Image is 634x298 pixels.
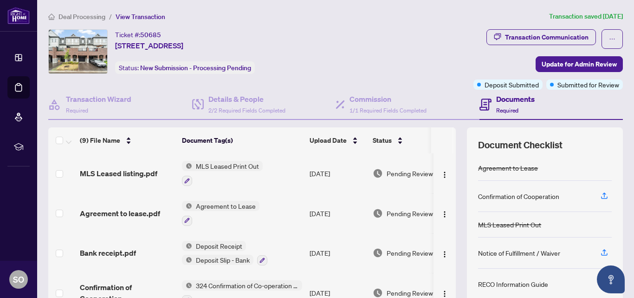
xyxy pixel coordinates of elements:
img: Logo [441,171,448,179]
span: Status [373,135,392,146]
span: Agreement to Lease [192,201,259,211]
h4: Transaction Wizard [66,93,131,105]
th: Upload Date [306,127,369,153]
span: Required [496,107,518,114]
td: [DATE] [306,233,369,273]
img: Status Icon [182,161,192,171]
div: Status: [115,61,255,74]
span: Bank receipt.pdf [80,247,136,258]
span: 50685 [140,31,161,39]
span: 1/1 Required Fields Completed [349,107,427,114]
div: Agreement to Lease [478,163,538,173]
h4: Commission [349,93,427,105]
span: [STREET_ADDRESS] [115,40,183,51]
div: MLS Leased Print Out [478,219,541,230]
span: home [48,13,55,20]
th: Document Tag(s) [178,127,306,153]
span: Submitted for Review [557,79,619,90]
div: RECO Information Guide [478,279,548,289]
div: Transaction Communication [505,30,589,45]
span: 324 Confirmation of Co-operation and Representation - Tenant/Landlord [192,280,302,291]
img: Status Icon [182,255,192,265]
img: logo [7,7,30,24]
div: Ticket #: [115,29,161,40]
div: Confirmation of Cooperation [478,191,559,201]
h4: Documents [496,93,535,105]
td: [DATE] [306,153,369,193]
button: Logo [437,206,452,221]
div: Notice of Fulfillment / Waiver [478,248,560,258]
span: Document Checklist [478,139,563,152]
img: Logo [441,290,448,298]
button: Logo [437,245,452,260]
span: Deposit Slip - Bank [192,255,253,265]
button: Transaction Communication [486,29,596,45]
span: Pending Review [387,168,433,179]
li: / [109,11,112,22]
button: Status IconAgreement to Lease [182,201,259,226]
img: Document Status [373,168,383,179]
span: View Transaction [116,13,165,21]
th: Status [369,127,448,153]
h4: Details & People [208,93,285,105]
img: IMG-E12351659_1.jpg [49,30,107,73]
span: ellipsis [609,36,615,42]
button: Logo [437,166,452,181]
span: Required [66,107,88,114]
button: Status IconMLS Leased Print Out [182,161,263,186]
img: Status Icon [182,241,192,251]
span: (9) File Name [80,135,120,146]
span: MLS Leased listing.pdf [80,168,157,179]
span: Update for Admin Review [542,57,617,72]
img: Status Icon [182,280,192,291]
span: Pending Review [387,288,433,298]
span: SO [13,273,24,286]
img: Document Status [373,248,383,258]
button: Open asap [597,265,625,293]
img: Logo [441,251,448,258]
img: Status Icon [182,201,192,211]
article: Transaction saved [DATE] [549,11,623,22]
span: Pending Review [387,248,433,258]
th: (9) File Name [76,127,178,153]
span: Agreement to lease.pdf [80,208,160,219]
span: New Submission - Processing Pending [140,64,251,72]
span: Deal Processing [58,13,105,21]
img: Document Status [373,288,383,298]
button: Status IconDeposit ReceiptStatus IconDeposit Slip - Bank [182,241,267,266]
span: Deposit Receipt [192,241,246,251]
span: Pending Review [387,208,433,219]
span: MLS Leased Print Out [192,161,263,171]
button: Update for Admin Review [536,56,623,72]
span: Upload Date [310,135,347,146]
span: 2/2 Required Fields Completed [208,107,285,114]
img: Logo [441,211,448,218]
img: Document Status [373,208,383,219]
td: [DATE] [306,193,369,233]
span: Deposit Submitted [485,79,539,90]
